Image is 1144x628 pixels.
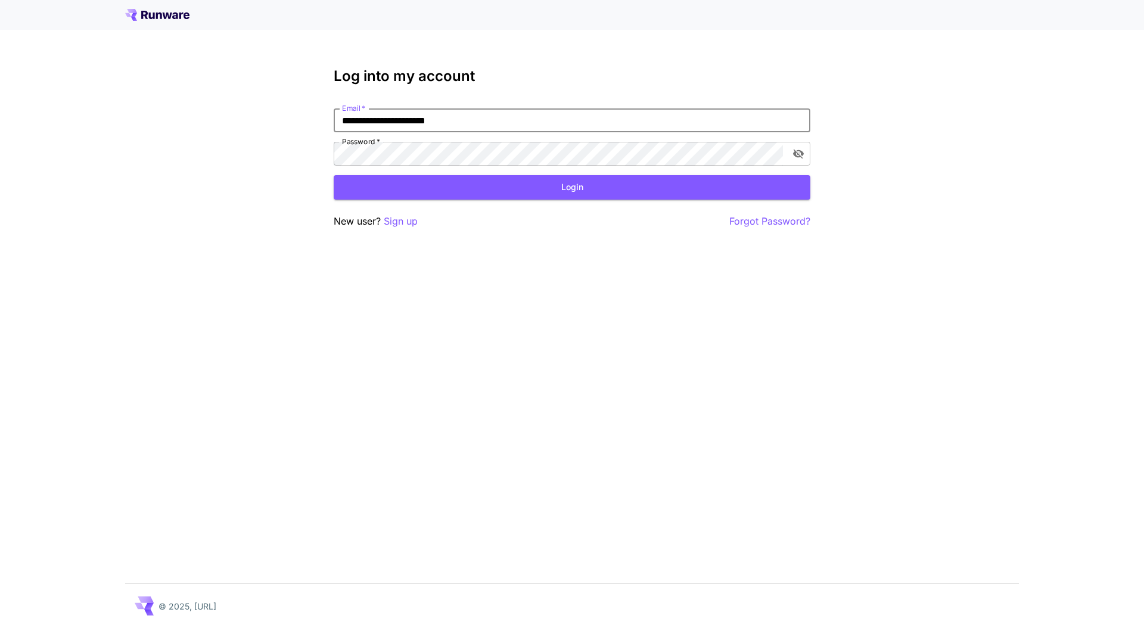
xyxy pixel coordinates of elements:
[342,103,365,113] label: Email
[384,214,418,229] button: Sign up
[334,214,418,229] p: New user?
[334,68,810,85] h3: Log into my account
[788,143,809,164] button: toggle password visibility
[158,600,216,613] p: © 2025, [URL]
[729,214,810,229] button: Forgot Password?
[334,175,810,200] button: Login
[342,136,380,147] label: Password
